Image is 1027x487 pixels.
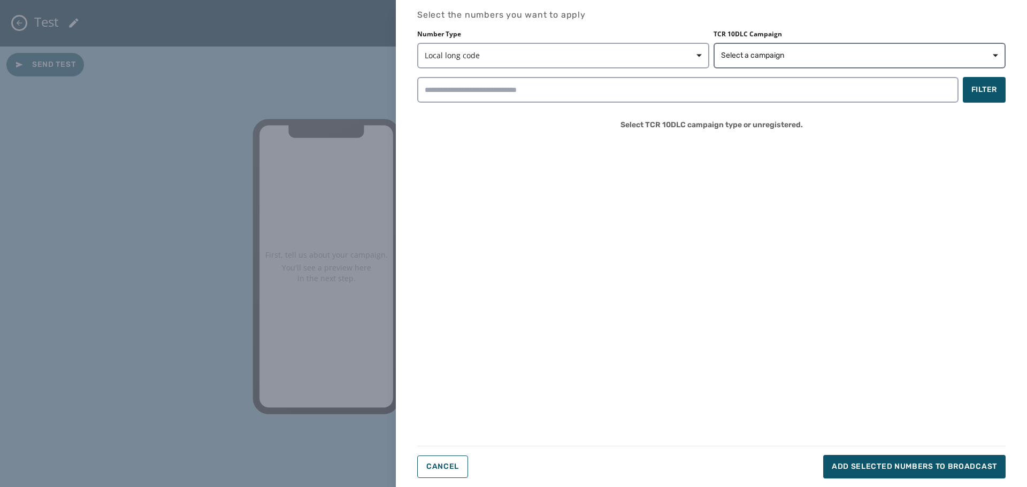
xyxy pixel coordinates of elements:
button: Filter [963,77,1006,103]
label: TCR 10DLC Campaign [714,30,1006,38]
span: Filter [971,84,997,95]
button: Add selected numbers to broadcast [823,455,1006,478]
span: Add selected numbers to broadcast [832,461,997,472]
button: Cancel [417,455,468,478]
span: Cancel [426,462,459,471]
span: Select TCR 10DLC campaign type or unregistered. [620,111,803,139]
label: Number Type [417,30,709,38]
span: Select a campaign [721,50,784,61]
span: Local long code [425,50,702,61]
button: Local long code [417,43,709,68]
button: Select a campaign [714,43,1006,68]
h4: Select the numbers you want to apply [417,9,1006,21]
